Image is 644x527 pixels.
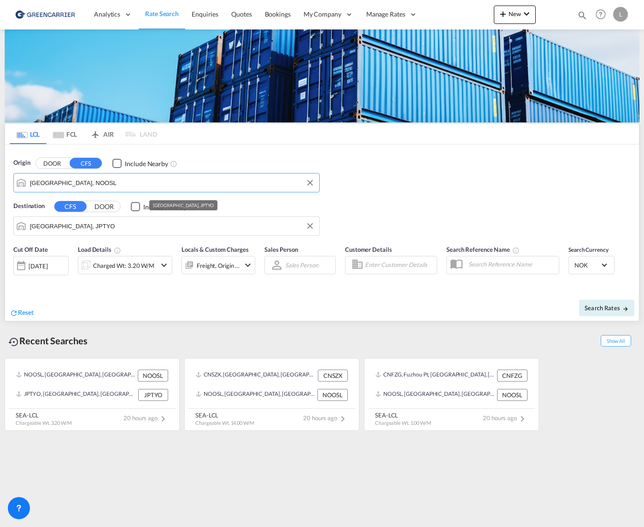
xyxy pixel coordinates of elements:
[613,7,628,22] div: L
[36,158,68,169] button: DOOR
[577,10,587,20] md-icon: icon-magnify
[464,257,559,271] input: Search Reference Name
[375,411,431,419] div: SEA-LCL
[114,247,121,254] md-icon: Chargeable Weight
[5,145,639,321] div: Origin DOOR CFS Checkbox No InkUnchecked: Ignores neighbouring ports when fetching rates.Checked ...
[181,256,255,274] div: Freight Origin Destinationicon-chevron-down
[112,158,168,168] md-checkbox: Checkbox No Ink
[568,246,609,253] span: Search Currency
[494,6,536,24] button: icon-plus 400-fgNewicon-chevron-down
[153,200,214,210] div: [GEOGRAPHIC_DATA], JPTYO
[138,389,168,401] div: JPTYO
[158,413,169,424] md-icon: icon-chevron-right
[318,370,348,382] div: CNSZX
[10,124,157,144] md-pagination-wrapper: Use the left and right arrow keys to navigate between tabs
[47,124,83,144] md-tab-item: FCL
[10,308,34,318] div: icon-refreshReset
[29,262,47,270] div: [DATE]
[145,10,179,17] span: Rate Search
[30,176,315,190] input: Search by Port
[5,29,639,122] img: GreenCarrierFCL_LCL.png
[365,258,434,272] input: Enter Customer Details
[364,358,539,431] recent-search-card: CNFZG, Fuzhou Pt, [GEOGRAPHIC_DATA], [GEOGRAPHIC_DATA], [GEOGRAPHIC_DATA] & [GEOGRAPHIC_DATA], [G...
[13,158,30,168] span: Origin
[303,176,317,190] button: Clear Input
[123,414,169,422] span: 20 hours ago
[521,8,532,19] md-icon: icon-chevron-down
[585,304,629,312] span: Search Rates
[90,129,101,136] md-icon: icon-airplane
[517,413,528,424] md-icon: icon-chevron-right
[10,309,18,317] md-icon: icon-refresh
[303,414,348,422] span: 20 hours ago
[14,174,319,192] md-input-container: Oslo, NOOSL
[184,358,359,431] recent-search-card: CNSZX, [GEOGRAPHIC_DATA], [GEOGRAPHIC_DATA], [GEOGRAPHIC_DATA], [GEOGRAPHIC_DATA] & [GEOGRAPHIC_D...
[345,246,392,253] span: Customer Details
[264,246,298,253] span: Sales Person
[195,411,254,419] div: SEA-LCL
[195,420,254,426] span: Chargeable Wt. 14.00 W/M
[375,389,495,401] div: NOOSL, Oslo, Norway, Northern Europe, Europe
[83,124,120,144] md-tab-item: AIR
[131,202,187,211] md-checkbox: Checkbox No Ink
[265,10,291,18] span: Bookings
[375,370,495,382] div: CNFZG, Fuzhou Pt, FJ, China, Greater China & Far East Asia, Asia Pacific
[622,306,629,312] md-icon: icon-arrow-right
[196,389,315,401] div: NOOSL, Oslo, Norway, Northern Europe, Europe
[304,10,341,19] span: My Company
[197,259,240,272] div: Freight Origin Destination
[170,160,177,168] md-icon: Unchecked: Ignores neighbouring ports when fetching rates.Checked : Includes neighbouring ports w...
[577,10,587,24] div: icon-magnify
[16,411,72,419] div: SEA-LCL
[497,389,527,401] div: NOOSL
[337,413,348,424] md-icon: icon-chevron-right
[366,10,405,19] span: Manage Rates
[143,203,187,212] div: Include Nearby
[14,217,319,235] md-input-container: Tokyo, JPTYO
[158,260,170,271] md-icon: icon-chevron-down
[579,300,634,316] button: Search Ratesicon-arrow-right
[8,336,19,347] md-icon: icon-backup-restore
[125,159,168,168] div: Include Nearby
[13,246,48,253] span: Cut Off Date
[13,256,69,275] div: [DATE]
[317,389,348,401] div: NOOSL
[5,358,180,431] recent-search-card: NOOSL, [GEOGRAPHIC_DATA], [GEOGRAPHIC_DATA], [GEOGRAPHIC_DATA], [GEOGRAPHIC_DATA] NOOSLJPTYO, [GE...
[5,330,91,351] div: Recent Searches
[94,10,120,19] span: Analytics
[78,246,121,253] span: Load Details
[13,274,20,286] md-datepicker: Select
[601,335,631,347] span: Show All
[181,246,249,253] span: Locals & Custom Charges
[70,158,102,168] button: CFS
[88,202,120,212] button: DOOR
[574,258,609,272] md-select: Select Currency: kr NOKNorway Krone
[574,261,600,269] span: NOK
[18,308,34,316] span: Reset
[192,10,218,18] span: Enquiries
[242,260,253,271] md-icon: icon-chevron-down
[93,259,154,272] div: Charged Wt: 3.20 W/M
[284,258,319,272] md-select: Sales Person
[14,4,76,25] img: e39c37208afe11efa9cb1d7a6ea7d6f5.png
[138,370,168,382] div: NOOSL
[593,6,609,22] span: Help
[13,202,45,211] span: Destination
[303,219,317,233] button: Clear Input
[375,420,431,426] span: Chargeable Wt. 1.00 W/M
[593,6,613,23] div: Help
[512,247,520,254] md-icon: Your search will be saved by the below given name
[54,201,87,212] button: CFS
[10,124,47,144] md-tab-item: LCL
[16,370,135,382] div: NOOSL, Oslo, Norway, Northern Europe, Europe
[30,219,315,233] input: Search by Port
[446,246,520,253] span: Search Reference Name
[497,370,527,382] div: CNFZG
[231,10,252,18] span: Quotes
[196,370,316,382] div: CNSZX, Shenzhen, GD, China, Greater China & Far East Asia, Asia Pacific
[16,389,136,401] div: JPTYO, Tokyo, Japan, Greater China & Far East Asia, Asia Pacific
[16,420,72,426] span: Chargeable Wt. 3.20 W/M
[498,10,532,17] span: New
[78,256,172,274] div: Charged Wt: 3.20 W/Micon-chevron-down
